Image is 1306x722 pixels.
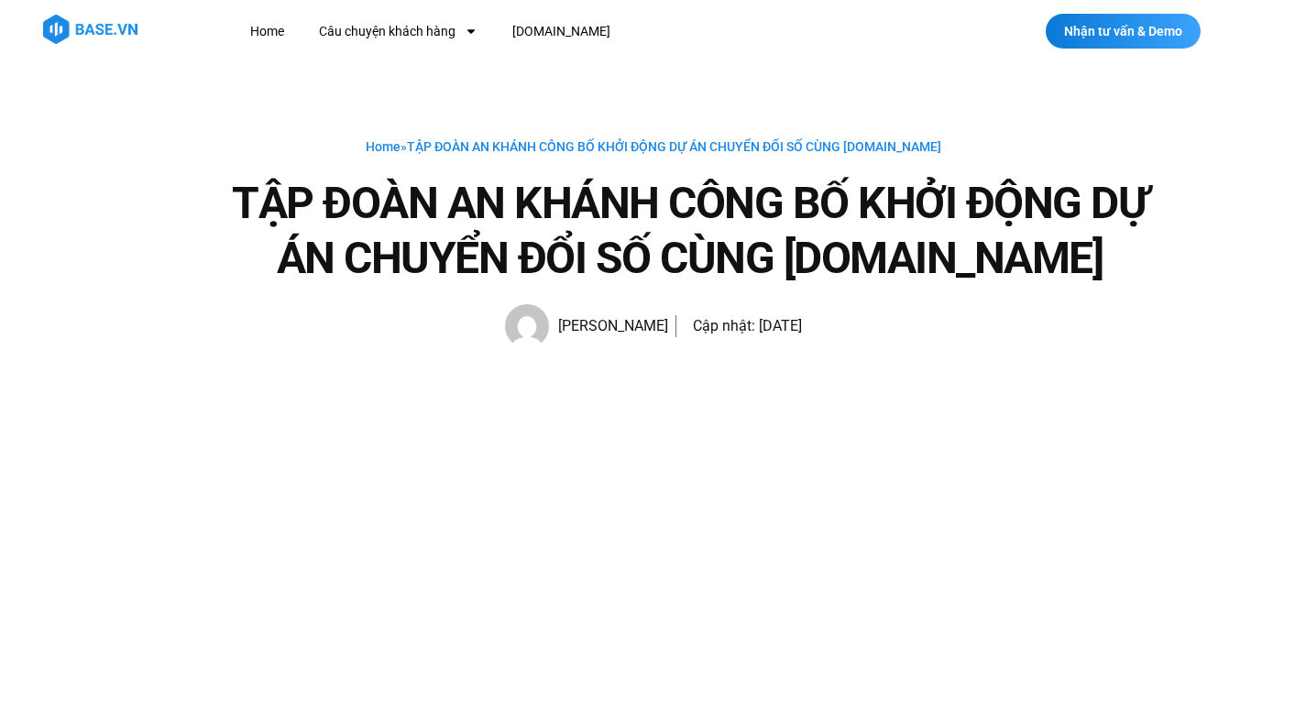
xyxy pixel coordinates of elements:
span: Nhận tư vấn & Demo [1064,25,1182,38]
span: TẬP ĐOÀN AN KHÁNH CÔNG BỐ KHỞI ĐỘNG DỰ ÁN CHUYỂN ĐỔI SỐ CÙNG [DOMAIN_NAME] [407,139,941,154]
a: Home [366,139,401,154]
span: » [366,139,941,154]
span: Cập nhật: [693,317,755,334]
a: Home [236,15,298,49]
time: [DATE] [759,317,802,334]
h1: TẬP ĐOÀN AN KHÁNH CÔNG BỐ KHỞI ĐỘNG DỰ ÁN CHUYỂN ĐỔI SỐ CÙNG [DOMAIN_NAME] [214,176,1167,286]
nav: Menu [236,15,932,49]
a: Câu chuyện khách hàng [305,15,491,49]
a: Nhận tư vấn & Demo [1046,14,1201,49]
a: Picture of Hạnh Hoàng [PERSON_NAME] [505,304,668,348]
a: [DOMAIN_NAME] [499,15,624,49]
img: Picture of Hạnh Hoàng [505,304,549,348]
span: [PERSON_NAME] [549,313,668,339]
